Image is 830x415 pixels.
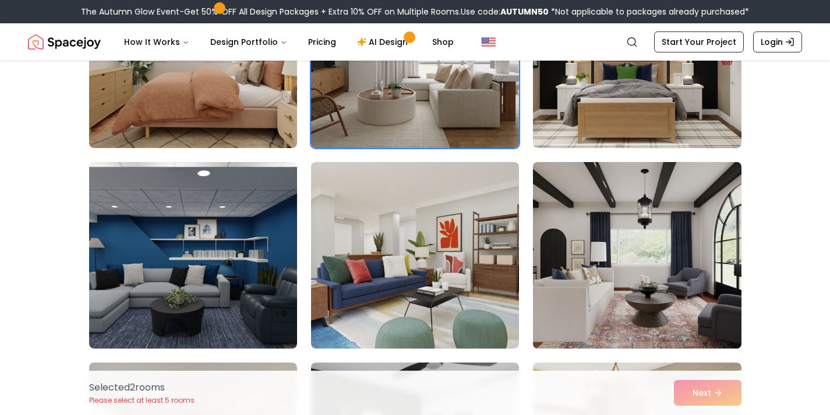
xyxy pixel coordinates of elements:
a: Start Your Project [654,31,744,52]
nav: Main [115,30,463,54]
img: Room room-7 [89,162,297,349]
img: Room room-9 [528,157,746,353]
p: Please select at least 5 rooms [89,396,195,405]
a: Login [753,31,802,52]
span: Use code: [461,6,549,17]
button: How It Works [115,30,199,54]
a: Pricing [299,30,345,54]
a: AI Design [348,30,421,54]
a: Spacejoy [28,30,101,54]
nav: Global [28,23,802,61]
button: Design Portfolio [201,30,296,54]
img: Room room-8 [311,162,519,349]
span: *Not applicable to packages already purchased* [549,6,749,17]
b: AUTUMN50 [500,6,549,17]
p: Selected 2 room s [89,381,195,395]
div: The Autumn Glow Event-Get 50% OFF All Design Packages + Extra 10% OFF on Multiple Rooms. [81,6,749,17]
img: Spacejoy Logo [28,30,101,54]
img: United States [482,35,496,49]
a: Shop [423,30,463,54]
